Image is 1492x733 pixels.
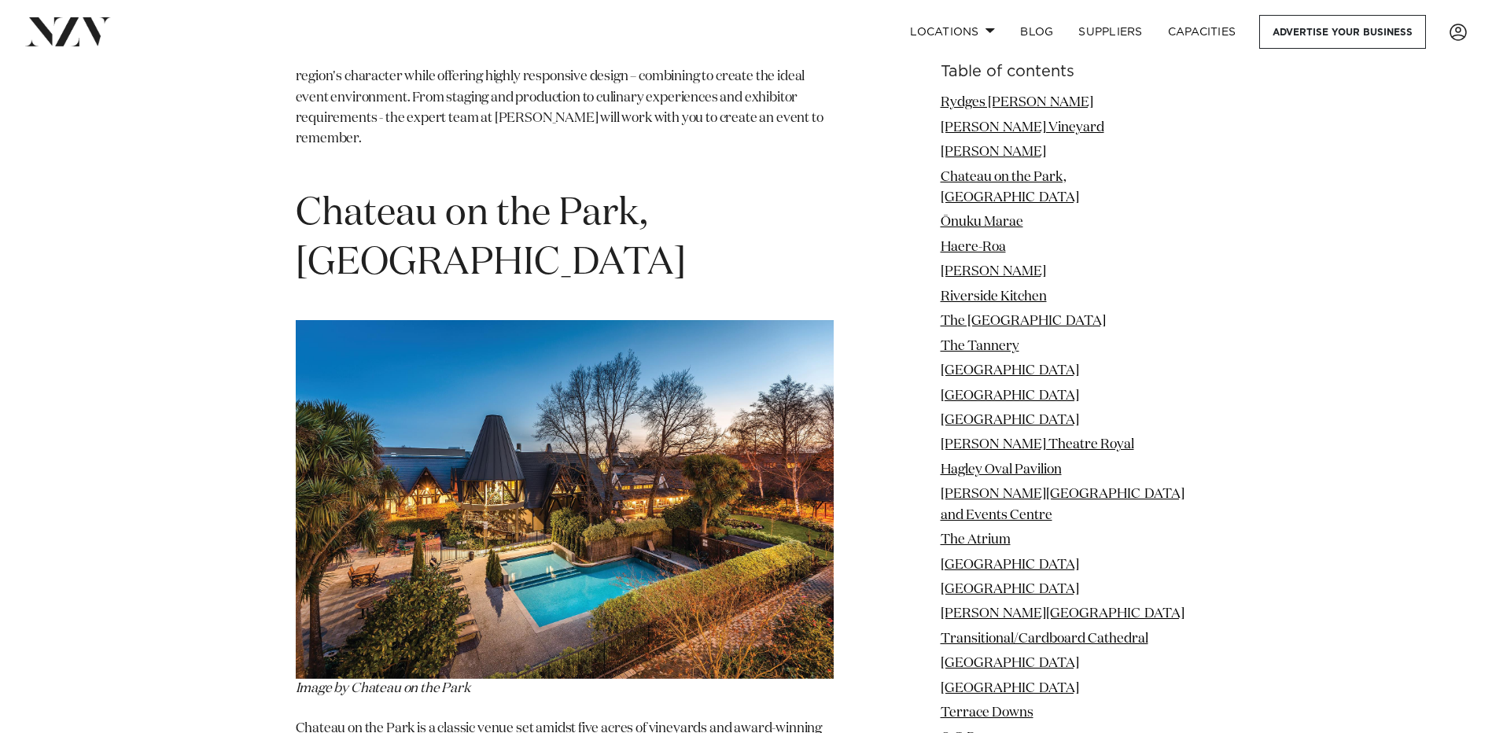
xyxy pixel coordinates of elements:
a: The [GEOGRAPHIC_DATA] [941,315,1106,328]
span: Image by Chateau on the Park [296,682,470,695]
a: [PERSON_NAME] Theatre Royal [941,438,1134,451]
a: [GEOGRAPHIC_DATA] [941,389,1079,402]
a: [PERSON_NAME][GEOGRAPHIC_DATA] [941,607,1184,621]
a: Advertise your business [1259,15,1426,49]
a: [PERSON_NAME] Vineyard [941,120,1104,134]
a: BLOG [1008,15,1066,49]
a: Ōnuku Marae [941,215,1023,229]
a: Locations [897,15,1008,49]
p: [PERSON_NAME][GEOGRAPHIC_DATA] is a landmark venue that displays cutting-edge architecture and pr... [296,26,834,171]
a: Capacities [1155,15,1249,49]
a: Terrace Downs [941,706,1033,720]
a: Chateau on the Park, [GEOGRAPHIC_DATA] [941,170,1079,204]
a: [GEOGRAPHIC_DATA] [941,558,1079,571]
a: Haere-Roa [941,241,1006,254]
a: Hagley Oval Pavilion [941,463,1062,477]
span: Chateau on the Park, [GEOGRAPHIC_DATA] [296,195,686,282]
a: [PERSON_NAME] [941,265,1046,278]
a: [GEOGRAPHIC_DATA] [941,682,1079,695]
a: SUPPLIERS [1066,15,1155,49]
a: Rydges [PERSON_NAME] [941,96,1093,109]
a: The Atrium [941,533,1011,547]
a: [GEOGRAPHIC_DATA] [941,583,1079,596]
h6: Table of contents [941,64,1197,80]
a: [PERSON_NAME][GEOGRAPHIC_DATA] and Events Centre [941,488,1184,521]
a: Transitional/Cardboard Cathedral [941,632,1148,646]
a: Riverside Kitchen [941,290,1047,304]
a: The Tannery [941,339,1019,352]
a: [GEOGRAPHIC_DATA] [941,414,1079,427]
img: nzv-logo.png [25,17,111,46]
a: [PERSON_NAME] [941,145,1046,159]
a: [GEOGRAPHIC_DATA] [941,657,1079,670]
a: [GEOGRAPHIC_DATA] [941,364,1079,378]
